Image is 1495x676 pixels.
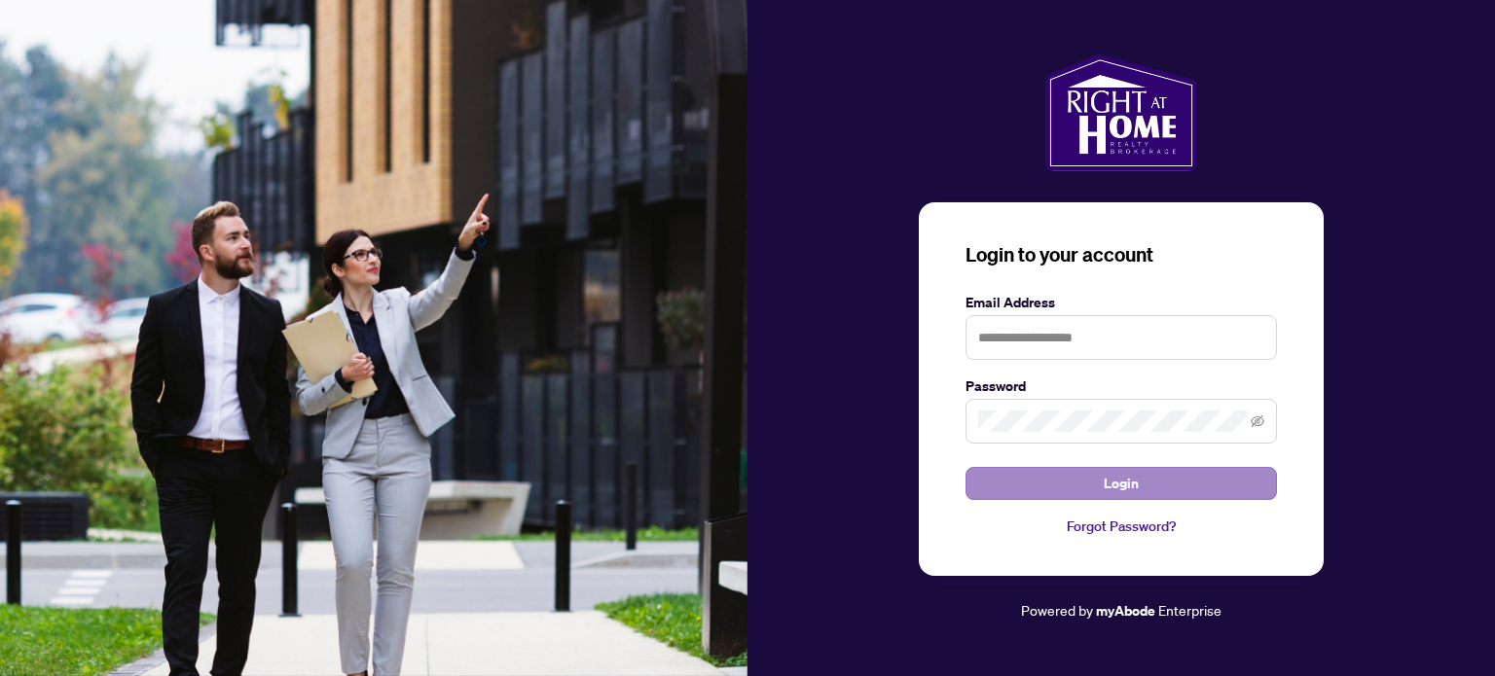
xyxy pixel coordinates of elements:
span: Login [1104,468,1139,499]
h3: Login to your account [966,241,1277,268]
span: Powered by [1021,601,1093,619]
button: Login [966,467,1277,500]
span: Enterprise [1158,601,1222,619]
a: Forgot Password? [966,516,1277,537]
label: Email Address [966,292,1277,313]
span: eye-invisible [1251,414,1264,428]
a: myAbode [1096,600,1155,622]
label: Password [966,375,1277,397]
img: ma-logo [1045,54,1196,171]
